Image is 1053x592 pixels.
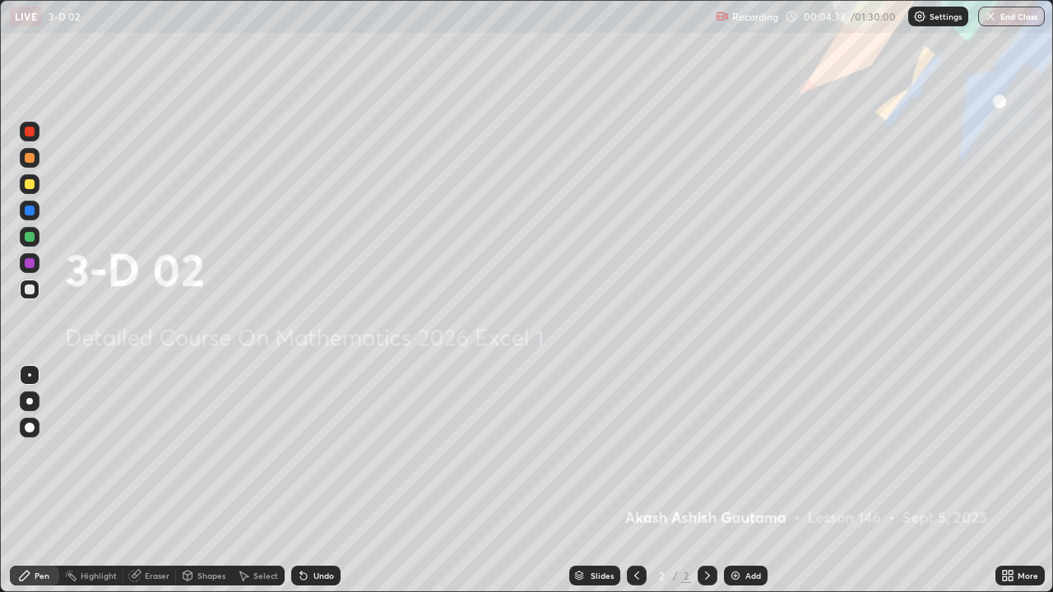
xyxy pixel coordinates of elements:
div: More [1018,571,1038,580]
p: 3-D 02 [49,10,80,23]
button: End Class [978,7,1045,26]
div: / [673,571,678,580]
div: Eraser [145,571,169,580]
img: end-class-cross [984,10,997,23]
img: class-settings-icons [913,10,926,23]
div: Pen [35,571,49,580]
div: Add [745,571,761,580]
div: 2 [681,568,691,583]
div: Undo [313,571,334,580]
p: Recording [732,11,778,23]
div: Slides [591,571,614,580]
p: Settings [930,12,962,21]
div: Shapes [197,571,225,580]
div: Select [253,571,278,580]
p: LIVE [15,10,37,23]
img: recording.375f2c34.svg [716,10,729,23]
div: Highlight [81,571,117,580]
img: add-slide-button [729,569,742,582]
div: 2 [653,571,670,580]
